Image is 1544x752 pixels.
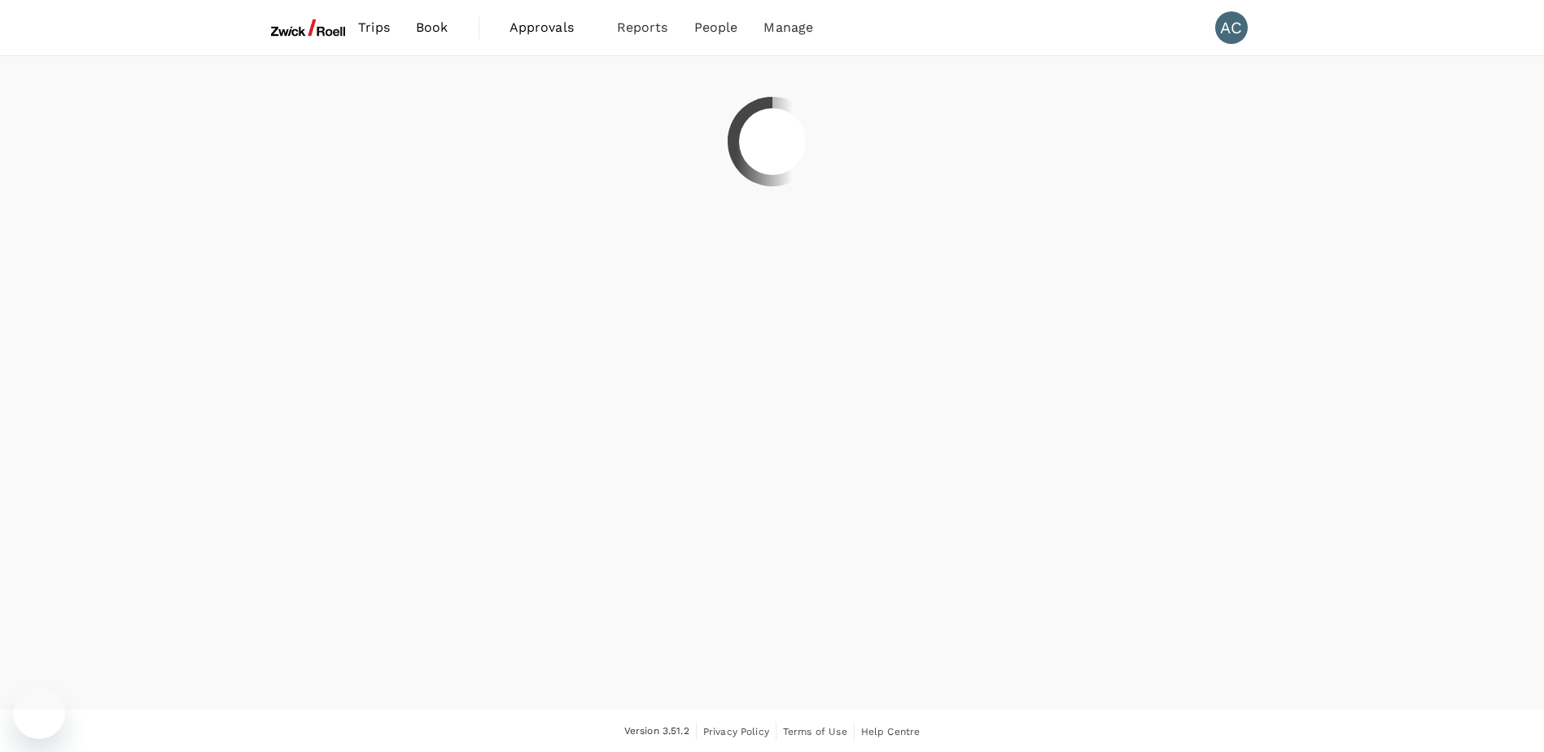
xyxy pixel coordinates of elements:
[861,726,921,737] span: Help Centre
[358,18,390,37] span: Trips
[783,723,847,741] a: Terms of Use
[617,18,668,37] span: Reports
[624,724,689,740] span: Version 3.51.2
[416,18,448,37] span: Book
[703,723,769,741] a: Privacy Policy
[703,726,769,737] span: Privacy Policy
[694,18,738,37] span: People
[13,687,65,739] iframe: Button to launch messaging window
[861,723,921,741] a: Help Centre
[271,10,346,46] img: ZwickRoell Pte. Ltd.
[763,18,813,37] span: Manage
[783,726,847,737] span: Terms of Use
[510,18,591,37] span: Approvals
[1215,11,1248,44] div: AC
